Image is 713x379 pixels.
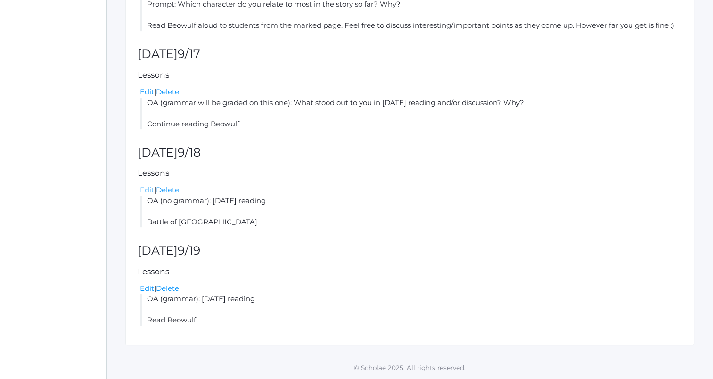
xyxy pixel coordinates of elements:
h5: Lessons [138,169,682,178]
li: OA (grammar will be graded on this one): What stood out to you in [DATE] reading and/or discussio... [140,98,682,130]
a: Delete [156,284,179,293]
a: Edit [140,87,154,96]
li: OA (no grammar): [DATE] reading Battle of [GEOGRAPHIC_DATA] [140,196,682,228]
h2: [DATE] [138,146,682,159]
span: 9/17 [178,47,200,61]
a: Delete [156,185,179,194]
a: Edit [140,185,154,194]
div: | [140,87,682,98]
h2: [DATE] [138,244,682,257]
a: Edit [140,284,154,293]
h5: Lessons [138,267,682,276]
p: © Scholae 2025. All rights reserved. [107,363,713,372]
div: | [140,185,682,196]
h2: [DATE] [138,48,682,61]
span: 9/18 [178,145,201,159]
span: 9/19 [178,243,200,257]
a: Delete [156,87,179,96]
h5: Lessons [138,71,682,80]
div: | [140,283,682,294]
li: OA (grammar): [DATE] reading Read Beowulf [140,294,682,326]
